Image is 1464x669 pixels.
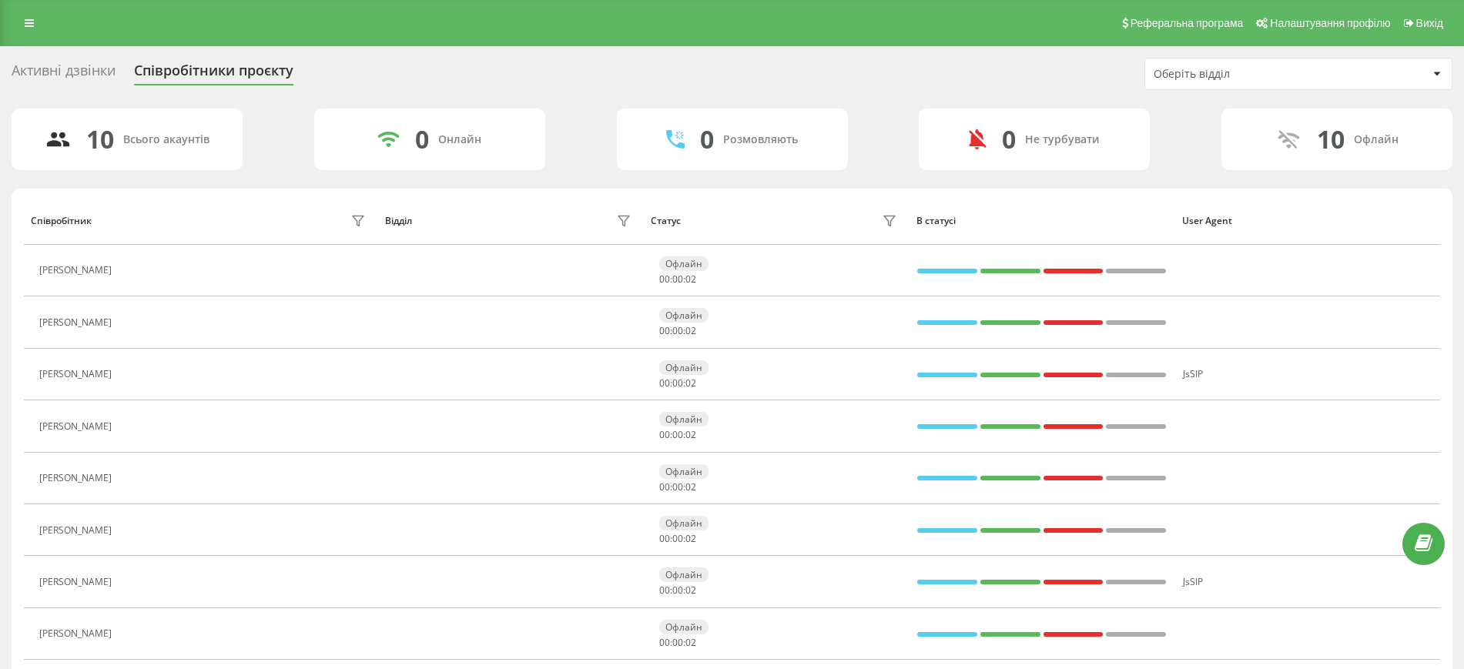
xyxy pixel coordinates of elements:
div: [PERSON_NAME] [39,628,116,639]
div: Офлайн [659,464,709,479]
span: 00 [672,480,683,493]
span: 02 [685,532,696,545]
span: Реферальна програма [1131,17,1244,29]
div: Відділ [385,216,412,226]
span: 00 [672,273,683,286]
div: 0 [415,125,429,154]
div: : : [659,430,696,440]
span: 00 [659,324,670,337]
div: : : [659,274,696,285]
span: 02 [685,584,696,597]
span: 02 [685,324,696,337]
span: JsSIP [1183,367,1203,380]
div: User Agent [1182,216,1433,226]
div: [PERSON_NAME] [39,421,116,432]
span: Налаштування профілю [1270,17,1390,29]
span: 00 [659,584,670,597]
span: 00 [659,428,670,441]
div: : : [659,637,696,648]
div: Офлайн [659,620,709,634]
div: Офлайн [659,360,709,375]
span: Вихід [1416,17,1443,29]
div: Офлайн [659,567,709,582]
span: 00 [659,376,670,390]
div: Офлайн [659,308,709,323]
span: 02 [685,376,696,390]
span: 02 [685,273,696,286]
div: Офлайн [659,516,709,530]
span: 02 [685,428,696,441]
div: Всього акаунтів [123,133,209,146]
div: [PERSON_NAME] [39,525,116,536]
div: Офлайн [659,412,709,426]
span: 02 [685,480,696,493]
span: 00 [672,324,683,337]
div: : : [659,482,696,493]
div: Не турбувати [1025,133,1100,146]
div: Співробітник [31,216,92,226]
div: Статус [651,216,681,226]
div: [PERSON_NAME] [39,369,116,380]
span: 00 [672,636,683,649]
div: 0 [1002,125,1016,154]
div: : : [659,378,696,389]
span: JsSIP [1183,575,1203,588]
div: 10 [86,125,114,154]
div: [PERSON_NAME] [39,317,116,328]
span: 00 [659,273,670,286]
div: [PERSON_NAME] [39,265,116,276]
div: В статусі [916,216,1168,226]
div: : : [659,534,696,544]
span: 00 [659,480,670,493]
div: 10 [1317,125,1345,154]
div: [PERSON_NAME] [39,577,116,587]
div: Співробітники проєкту [134,62,293,86]
div: : : [659,585,696,596]
span: 00 [672,584,683,597]
div: Онлайн [438,133,481,146]
span: 02 [685,636,696,649]
div: 0 [700,125,714,154]
div: : : [659,326,696,336]
span: 00 [659,636,670,649]
span: 00 [659,532,670,545]
span: 00 [672,532,683,545]
div: Оберіть відділ [1154,68,1338,81]
div: Офлайн [1354,133,1399,146]
div: [PERSON_NAME] [39,473,116,483]
div: Активні дзвінки [12,62,116,86]
span: 00 [672,376,683,390]
div: Розмовляють [723,133,798,146]
span: 00 [672,428,683,441]
div: Офлайн [659,256,709,271]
